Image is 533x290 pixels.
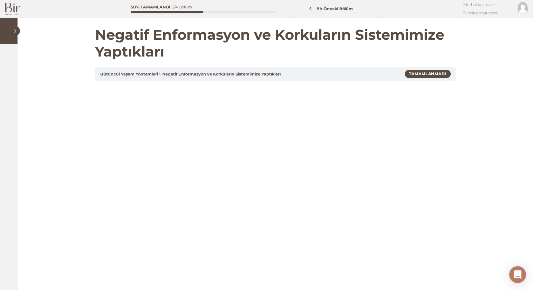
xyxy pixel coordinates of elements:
[95,26,456,60] h1: Negatif Enformasyon ve Korkuların Sistemimize Yaptıkları
[5,3,20,15] img: Bir Logo
[291,2,374,15] a: Bir Önceki Bölüm
[405,70,451,78] div: Tamamlanmadı
[312,6,357,11] span: Bir Önceki Bölüm
[100,72,158,77] a: Bütüncül Yaşam Yöntemleri
[509,266,526,283] div: Open Intercom Messenger
[172,5,192,9] div: 2/4 Bölüm
[463,0,512,17] span: Merhaba, rusan-fundagmail-com!
[162,72,281,77] a: Negatif Enformasyon ve Korkuların Sistemimize Yaptıkları
[131,5,170,9] div: 50% Tamamlandı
